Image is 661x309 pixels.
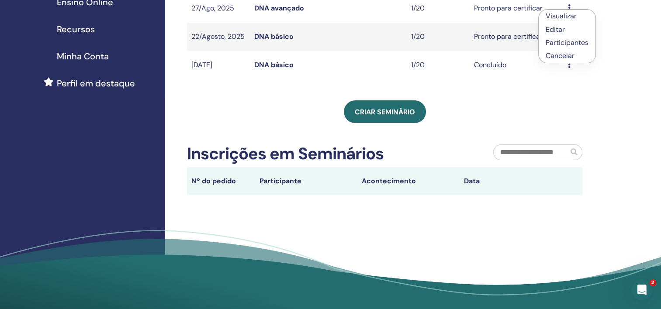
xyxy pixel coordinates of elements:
[460,167,562,195] th: Data
[254,32,294,41] a: DNA básico
[407,51,470,79] td: 1/20
[649,279,656,286] span: 2
[254,60,294,69] a: DNA básico
[546,38,588,47] a: Participantes
[187,51,250,79] td: [DATE]
[469,23,563,51] td: Pronto para certificar
[57,50,109,63] span: Minha Conta
[187,167,255,195] th: Nº do pedido
[187,23,250,51] td: 22/Agosto, 2025
[546,25,565,34] a: Editar
[357,167,460,195] th: Acontecimento
[469,51,563,79] td: Concluído
[546,51,588,61] p: Cancelar
[407,23,470,51] td: 1/20
[546,11,577,21] a: Visualizar
[57,23,95,36] span: Recursos
[187,144,384,164] h2: Inscrições em Seminários
[254,3,304,13] a: DNA avançado
[631,279,652,300] iframe: Intercom live chat
[57,77,135,90] span: Perfil em destaque
[344,100,426,123] a: Criar seminário
[255,167,357,195] th: Participante
[355,107,415,117] span: Criar seminário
